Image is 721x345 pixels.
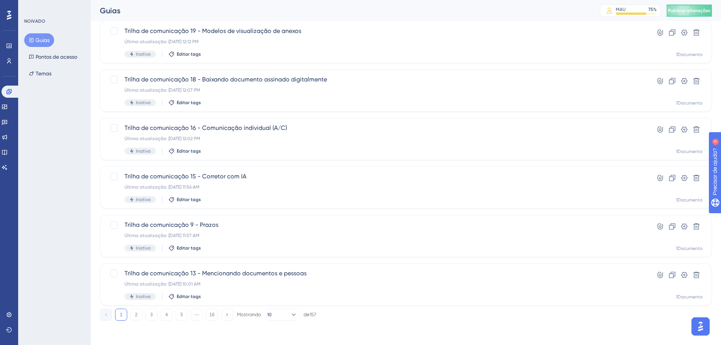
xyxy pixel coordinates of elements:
[304,312,310,317] font: de
[310,312,316,317] font: 157
[668,8,710,13] font: Publicar alterações
[195,312,199,317] font: ⋯
[125,76,327,83] font: Trilha de comunicação 18 - Baixando documento assinado digitalmente
[136,197,151,202] font: Inativo
[206,309,218,321] button: 16
[125,39,199,44] font: Última atualização: [DATE] 12:12 PM
[165,312,168,317] font: 4
[176,309,188,321] button: 5
[689,315,712,338] iframe: Iniciador do Assistente de IA do UserGuiding
[616,7,626,12] font: MAU
[177,148,201,154] font: Editar tags
[125,124,287,131] font: Trilha de comunicação 16 - Comunicação individual (A/C)
[36,37,50,43] font: Guias
[177,52,201,57] font: Editar tags
[24,19,45,24] font: NOIVADO
[191,309,203,321] button: ⋯
[36,54,77,60] font: Pontos de acesso
[125,270,307,277] font: Trilha de comunicação 13 - Mencionando documentos e pessoas
[676,149,702,154] font: 1Documento
[120,312,123,317] font: 1
[136,294,151,299] font: Inativo
[267,312,272,317] font: 10
[648,7,653,12] font: 75
[150,312,153,317] font: 3
[177,245,201,251] font: Editar tags
[125,87,200,93] font: Última atualização: [DATE] 12:07 PM
[177,197,201,202] font: Editar tags
[70,5,73,9] font: 4
[267,309,297,321] button: 10
[168,197,201,203] button: Editar tags
[24,67,56,80] button: Temas
[168,245,201,251] button: Editar tags
[177,100,201,105] font: Editar tags
[168,100,201,106] button: Editar tags
[100,6,120,15] font: Guias
[145,309,157,321] button: 3
[209,312,214,317] font: 16
[676,197,702,203] font: 1Documento
[136,100,151,105] font: Inativo
[125,27,301,34] font: Trilha de comunicação 19 - Modelos de visualização de anexos
[168,293,201,300] button: Editar tags
[24,50,82,64] button: Pontos de acesso
[136,245,151,251] font: Inativo
[125,184,199,190] font: Última atualização: [DATE] 11:56 AM
[130,309,142,321] button: 2
[676,100,702,106] font: 1Documento
[115,309,127,321] button: 1
[125,136,200,141] font: Última atualização: [DATE] 12:02 PM
[24,33,54,47] button: Guias
[125,173,246,180] font: Trilha de comunicação 15 - Corretor com IA
[160,309,173,321] button: 4
[18,3,65,9] font: Precisar de ajuda?
[125,281,201,287] font: Última atualização: [DATE] 10:01 AM
[676,294,702,300] font: 1Documento
[135,312,138,317] font: 2
[136,148,151,154] font: Inativo
[653,7,657,12] font: %
[676,246,702,251] font: 1Documento
[125,233,199,238] font: Última atualização: [DATE] 11:57 AM
[237,312,261,317] font: Mostrando
[666,5,712,17] button: Publicar alterações
[125,221,218,228] font: Trilha de comunicação 9 - Prazos
[168,51,201,57] button: Editar tags
[36,70,51,76] font: Temas
[136,52,151,57] font: Inativo
[168,148,201,154] button: Editar tags
[177,294,201,299] font: Editar tags
[181,312,183,317] font: 5
[676,52,702,57] font: 1Documento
